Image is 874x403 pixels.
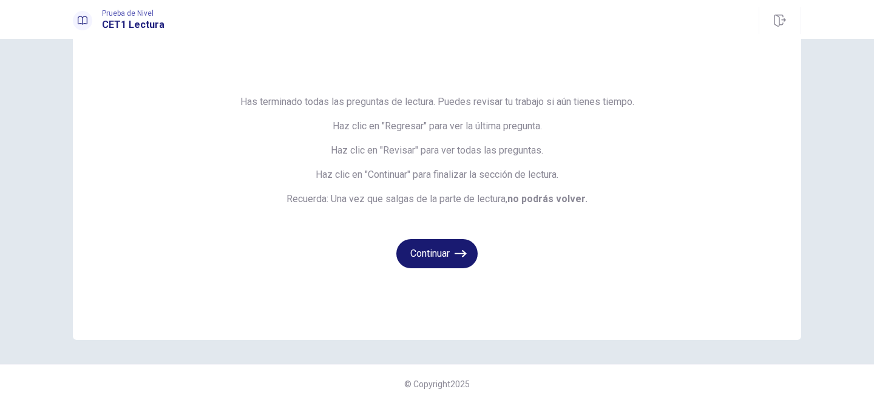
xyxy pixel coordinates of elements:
[240,96,634,205] span: Has terminado todas las preguntas de lectura. Puedes revisar tu trabajo si aún tienes tiempo. Haz...
[404,379,470,389] span: © Copyright 2025
[396,239,478,268] button: Continuar
[102,18,164,32] h1: CET1 Lectura
[102,9,164,18] span: Prueba de Nivel
[507,193,588,205] b: no podrás volver.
